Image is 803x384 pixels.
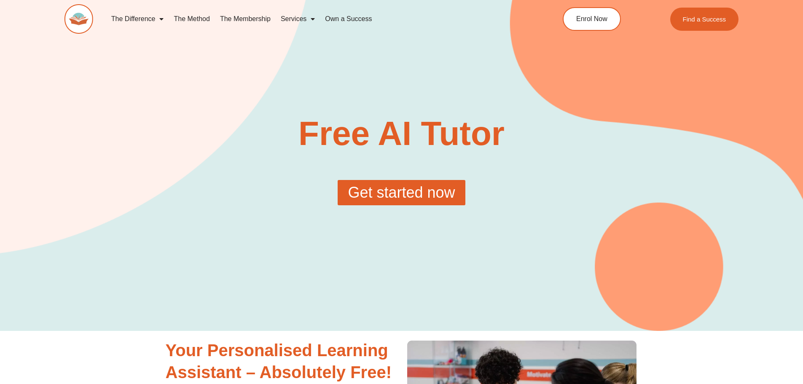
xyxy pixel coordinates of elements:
a: The Method [169,9,215,29]
a: The Membership [215,9,276,29]
a: Get started now [338,180,465,205]
span: Get started now [348,185,455,200]
a: The Difference [106,9,169,29]
span: Find a Success [683,16,726,22]
nav: Menu [106,9,524,29]
span: Enrol Now [576,16,607,22]
a: Find a Success [670,8,739,31]
a: Enrol Now [563,7,621,31]
iframe: Chat Widget [761,344,803,384]
a: Own a Success [320,9,377,29]
h1: Free AI Tutor [231,117,572,150]
h2: Your Personalised Learning Assistant – Absolutely Free! [166,339,397,383]
a: Services [276,9,320,29]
